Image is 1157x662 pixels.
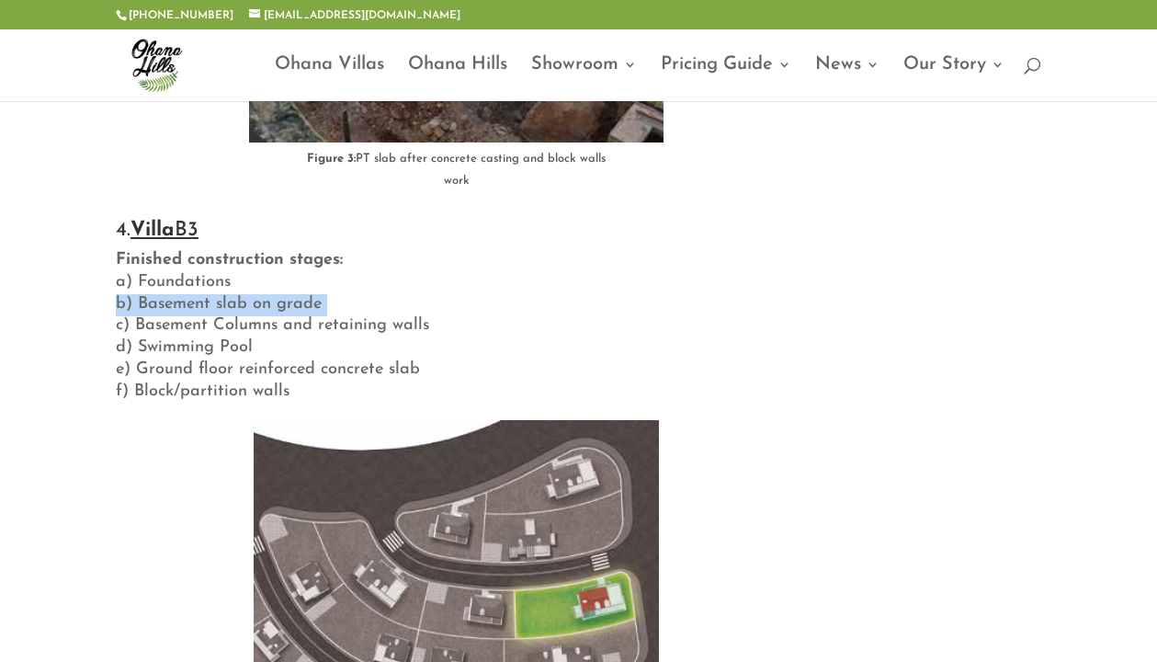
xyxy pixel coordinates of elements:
[116,221,798,250] h3: 4.
[116,252,343,268] strong: Finished construction stages:
[249,148,664,192] figcaption: PT slab after concrete casting and block walls work
[130,220,175,241] strong: Villa
[815,58,879,101] a: News
[129,10,233,21] a: [PHONE_NUMBER]
[408,58,507,101] a: Ohana Hills
[249,10,460,21] a: [EMAIL_ADDRESS][DOMAIN_NAME]
[116,250,798,420] p: a) Foundations b) Basement slab on grade c) Basement Columns and retaining walls d) Swimming Pool...
[307,153,356,165] strong: Figure 3:
[661,58,791,101] a: Pricing Guide
[130,220,199,241] span: B3
[119,28,193,101] img: ohana-hills
[903,58,1004,101] a: Our Story
[531,58,637,101] a: Showroom
[275,58,384,101] a: Ohana Villas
